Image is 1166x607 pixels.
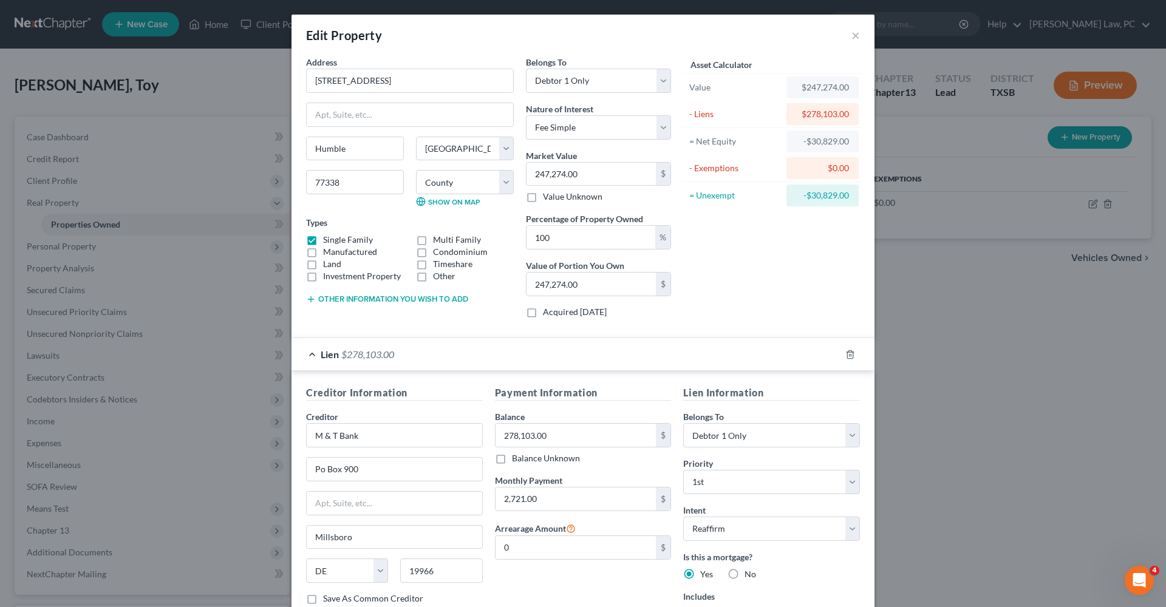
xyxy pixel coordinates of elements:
input: 0.00 [496,536,656,559]
button: × [851,28,860,42]
label: Acquired [DATE] [543,306,607,318]
div: $0.00 [796,162,849,174]
div: = Unexempt [689,189,781,202]
label: Value of Portion You Own [526,259,624,272]
h5: Creditor Information [306,385,483,401]
label: Investment Property [323,270,401,282]
label: Includes [683,590,860,603]
input: Search creditor by name... [306,423,483,447]
label: Single Family [323,234,373,246]
div: - Liens [689,108,781,120]
label: Balance Unknown [512,452,580,464]
label: Types [306,216,327,229]
label: Nature of Interest [526,103,593,115]
div: Value [689,81,781,93]
label: Value Unknown [543,191,602,203]
span: Lien [321,348,339,360]
input: Enter zip... [400,558,482,583]
input: 0.00 [496,487,656,510]
input: 0.00 [527,273,656,296]
label: Arrearage Amount [495,521,576,535]
span: Belongs To [526,57,567,67]
label: Monthly Payment [495,474,562,487]
span: $278,103.00 [341,348,394,360]
div: -$30,829.00 [796,135,849,148]
div: $ [656,163,670,186]
a: Show on Map [416,197,480,206]
label: Is this a mortgage? [683,551,860,563]
div: % [655,226,670,249]
div: -$30,829.00 [796,189,849,202]
span: Address [306,57,337,67]
label: Percentage of Property Owned [526,212,643,225]
button: Other information you wish to add [306,294,468,304]
input: 0.00 [527,226,655,249]
h5: Lien Information [683,385,860,401]
label: Balance [495,410,525,423]
span: 4 [1150,566,1159,575]
iframe: Intercom live chat [1125,566,1154,595]
input: 0.00 [527,163,656,186]
label: Other [433,270,455,282]
input: 0.00 [496,424,656,447]
label: Asset Calculator [690,58,752,71]
label: Intent [683,504,706,517]
div: $247,274.00 [796,81,849,93]
span: Priority [683,458,713,469]
span: Belongs To [683,412,724,422]
label: Land [323,258,341,270]
input: Enter city... [307,526,482,549]
input: Enter address... [307,69,513,92]
div: - Exemptions [689,162,781,174]
label: Save As Common Creditor [323,592,423,605]
label: Manufactured [323,246,377,258]
label: Timeshare [433,258,472,270]
div: Edit Property [306,27,382,44]
input: Enter city... [307,137,403,160]
label: Yes [700,568,713,580]
input: Enter address... [307,458,482,481]
div: $278,103.00 [796,108,849,120]
h5: Payment Information [495,385,672,401]
input: Apt, Suite, etc... [307,492,482,515]
input: Apt, Suite, etc... [307,103,513,126]
div: $ [656,273,670,296]
div: $ [656,536,670,559]
input: Enter zip... [306,170,404,194]
div: = Net Equity [689,135,781,148]
div: $ [656,487,670,510]
label: Multi Family [433,234,481,246]
div: $ [656,424,670,447]
label: Condominium [433,246,488,258]
span: Creditor [306,412,338,422]
label: No [745,568,756,580]
label: Market Value [526,149,577,162]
